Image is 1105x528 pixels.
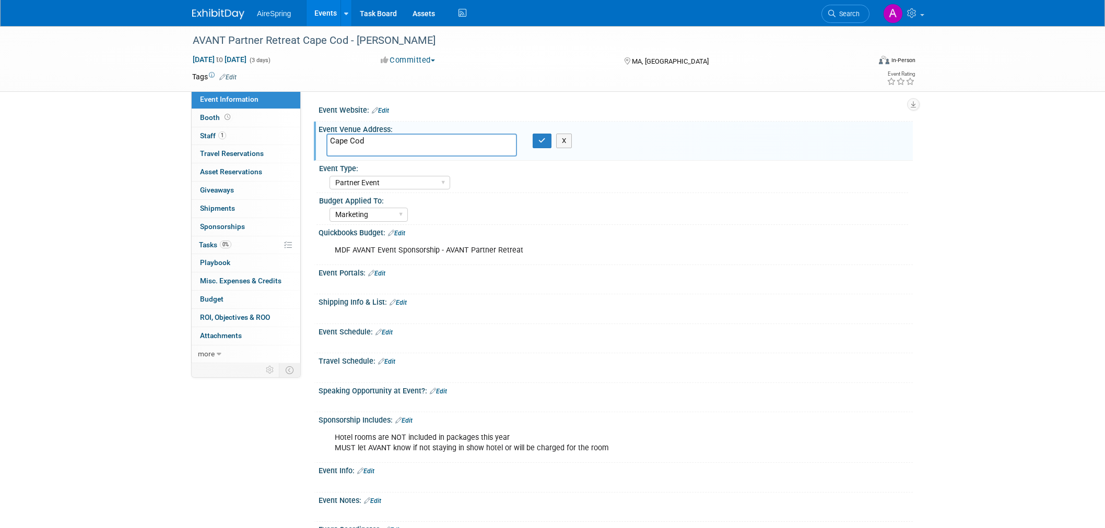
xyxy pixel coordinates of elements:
a: Attachments [192,327,300,345]
span: Sponsorships [200,222,245,231]
div: Event Venue Address: [319,122,913,135]
a: Event Information [192,91,300,109]
div: Event Schedule: [319,324,913,338]
a: Travel Reservations [192,145,300,163]
a: Budget [192,291,300,308]
a: Playbook [192,254,300,272]
div: Event Portals: [319,265,913,279]
span: Attachments [200,331,242,340]
div: Budget Applied To: [319,193,908,206]
a: Giveaways [192,182,300,199]
div: AVANT Partner Retreat Cape Cod - [PERSON_NAME] [189,31,854,50]
a: Edit [372,107,389,114]
span: [DATE] [DATE] [192,55,247,64]
td: Toggle Event Tabs [279,363,301,377]
span: ROI, Objectives & ROO [200,313,270,321]
div: Event Format [808,54,915,70]
span: Tasks [199,241,231,249]
span: Event Information [200,95,258,103]
button: Committed [377,55,439,66]
span: Travel Reservations [200,149,264,158]
td: Personalize Event Tab Strip [261,363,279,377]
img: Aila Ortiaga [883,4,903,23]
span: 0% [220,241,231,248]
span: Booth [200,113,232,122]
div: In-Person [891,56,915,64]
a: ROI, Objectives & ROO [192,309,300,327]
span: Misc. Expenses & Credits [200,277,281,285]
span: AireSpring [257,9,291,18]
a: Edit [390,299,407,306]
span: Asset Reservations [200,167,262,176]
div: Speaking Opportunity at Event?: [319,383,913,397]
span: 1 [218,131,226,139]
span: (3 days) [249,57,271,64]
a: Edit [368,270,385,277]
div: Sponsorship Includes: [319,412,913,426]
a: Edit [375,329,393,336]
a: Search [821,5,869,23]
a: Edit [378,358,395,365]
div: Quickbooks Budget: [319,225,913,238]
td: Tags [192,71,237,82]
span: Shipments [200,204,235,212]
a: more [192,345,300,363]
img: ExhibitDay [192,9,244,19]
a: Edit [357,467,374,475]
a: Misc. Expenses & Credits [192,272,300,290]
span: Budget [200,295,224,303]
a: Tasks0% [192,236,300,254]
a: Sponsorships [192,218,300,236]
img: Format-Inperson.png [879,56,889,64]
div: Hotel rooms are NOT included in packages this year MUST let AVANT know if not staying in show hot... [327,427,798,459]
a: Edit [219,74,237,81]
div: Event Rating [887,71,915,77]
span: to [215,55,225,64]
a: Edit [395,417,413,424]
div: Event Type: [319,161,908,174]
a: Edit [388,230,405,237]
span: Giveaways [200,186,234,194]
a: Staff1 [192,127,300,145]
span: more [198,350,215,358]
span: Playbook [200,258,230,267]
a: Booth [192,109,300,127]
span: Search [836,10,860,18]
div: Event Notes: [319,493,913,506]
div: MDF AVANT Event Sponsorship - AVANT Partner Retreat [327,240,798,261]
div: Travel Schedule: [319,353,913,367]
a: Shipments [192,200,300,218]
button: X [556,134,572,148]
div: Event Website: [319,102,913,116]
span: MA, [GEOGRAPHIC_DATA] [632,57,709,65]
a: Asset Reservations [192,163,300,181]
span: Booth not reserved yet [222,113,232,121]
div: Shipping Info & List: [319,294,913,308]
a: Edit [430,388,447,395]
a: Edit [364,497,381,505]
span: Staff [200,131,226,140]
div: Event Info: [319,463,913,476]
